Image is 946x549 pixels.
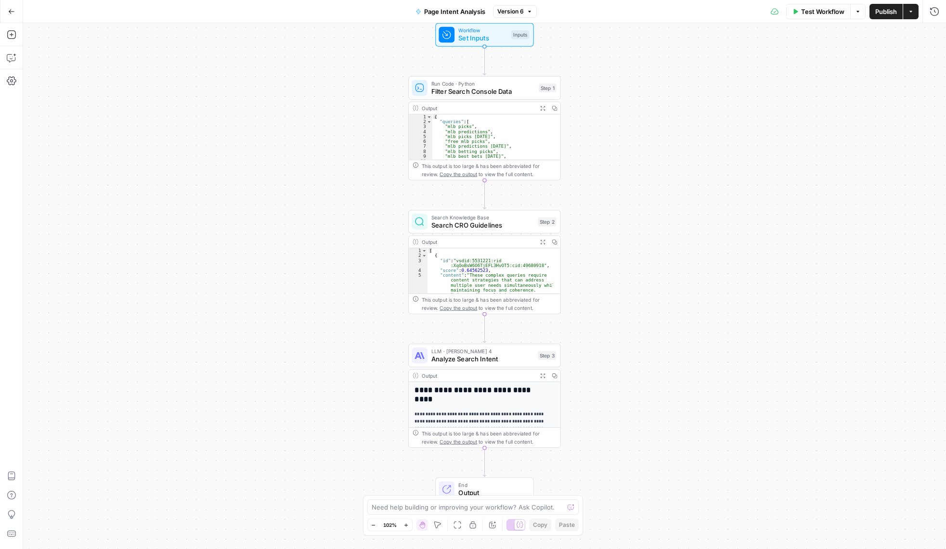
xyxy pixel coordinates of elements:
div: This output is too large & has been abbreviated for review. to view the full content. [422,296,557,312]
div: This output is too large & has been abbreviated for review. to view the full content. [422,430,557,446]
g: Edge from step_2 to step_3 [483,314,486,343]
div: Output [422,104,534,112]
span: Toggle code folding, rows 2 through 6 [422,253,427,258]
div: 1 [409,115,432,119]
div: EndOutput [408,477,561,501]
span: Toggle code folding, rows 1 through 169 [427,115,432,119]
span: 102% [383,521,397,529]
g: Edge from step_1 to step_2 [483,180,486,209]
span: Workflow [458,26,507,34]
span: Toggle code folding, rows 1 through 7 [422,248,427,253]
span: Paste [559,521,575,529]
div: 6 [409,139,432,144]
div: 1 [409,248,428,253]
span: Toggle code folding, rows 2 through 168 [427,119,432,124]
div: 8 [409,149,432,153]
button: Paste [555,519,579,531]
span: Run Code · Python [431,79,535,87]
span: LLM · [PERSON_NAME] 4 [431,347,534,355]
span: Test Workflow [801,7,844,16]
div: Step 1 [539,83,557,92]
div: Inputs [511,30,530,39]
span: Publish [875,7,897,16]
span: Version 6 [497,7,524,16]
span: Analyze Search Intent [431,354,534,364]
div: Run Code · PythonFilter Search Console DataStep 1Output{ "queries":[ "mlb picks", "mlb prediction... [408,76,561,180]
div: 2 [409,253,428,258]
div: Step 3 [538,351,557,360]
div: Output [422,238,534,245]
span: Copy the output [440,171,477,177]
span: Copy the output [440,305,477,310]
button: Copy [529,519,551,531]
div: 4 [409,129,432,134]
span: Search Knowledge Base [431,213,534,221]
div: 4 [409,268,428,273]
div: 9 [409,154,432,159]
div: Search Knowledge BaseSearch CRO GuidelinesStep 2Output[ { "id":"vsdid:5531221:rid :XqOoBsW6O6TjEF... [408,210,561,314]
div: WorkflowSet InputsInputs [408,23,561,47]
g: Edge from step_3 to end [483,448,486,476]
div: Output [422,371,534,379]
span: Set Inputs [458,33,507,43]
div: 10 [409,159,432,164]
span: Copy [533,521,547,529]
button: Page Intent Analysis [410,4,491,19]
div: This output is too large & has been abbreviated for review. to view the full content. [422,162,557,178]
span: End [458,481,525,488]
div: 2 [409,119,432,124]
div: 7 [409,144,432,149]
div: 3 [409,124,432,129]
button: Publish [869,4,903,19]
span: Search CRO Guidelines [431,220,534,230]
span: Copy the output [440,438,477,444]
div: 3 [409,258,428,268]
button: Version 6 [493,5,537,18]
div: Step 2 [538,217,557,226]
span: Page Intent Analysis [424,7,485,16]
button: Test Workflow [786,4,850,19]
g: Edge from start to step_1 [483,47,486,75]
span: Filter Search Console Data [431,87,535,96]
div: 5 [409,134,432,139]
span: Output [458,488,525,498]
